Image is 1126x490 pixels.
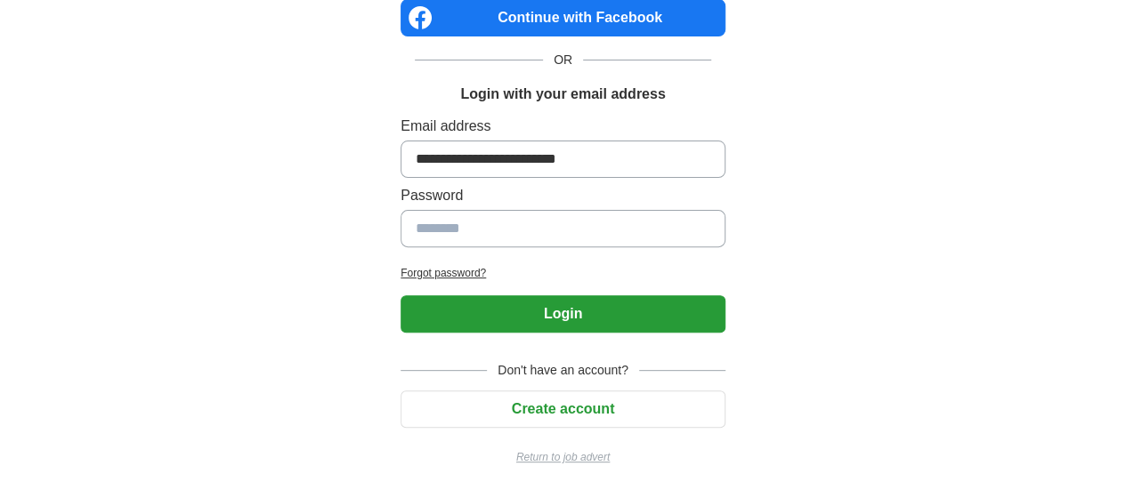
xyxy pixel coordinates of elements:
a: Create account [401,401,725,416]
button: Create account [401,390,725,428]
label: Password [401,185,725,206]
span: Don't have an account? [487,361,639,380]
label: Email address [401,116,725,137]
button: Login [401,295,725,333]
a: Return to job advert [401,449,725,465]
h1: Login with your email address [460,84,665,105]
a: Forgot password? [401,265,725,281]
span: OR [543,51,583,69]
